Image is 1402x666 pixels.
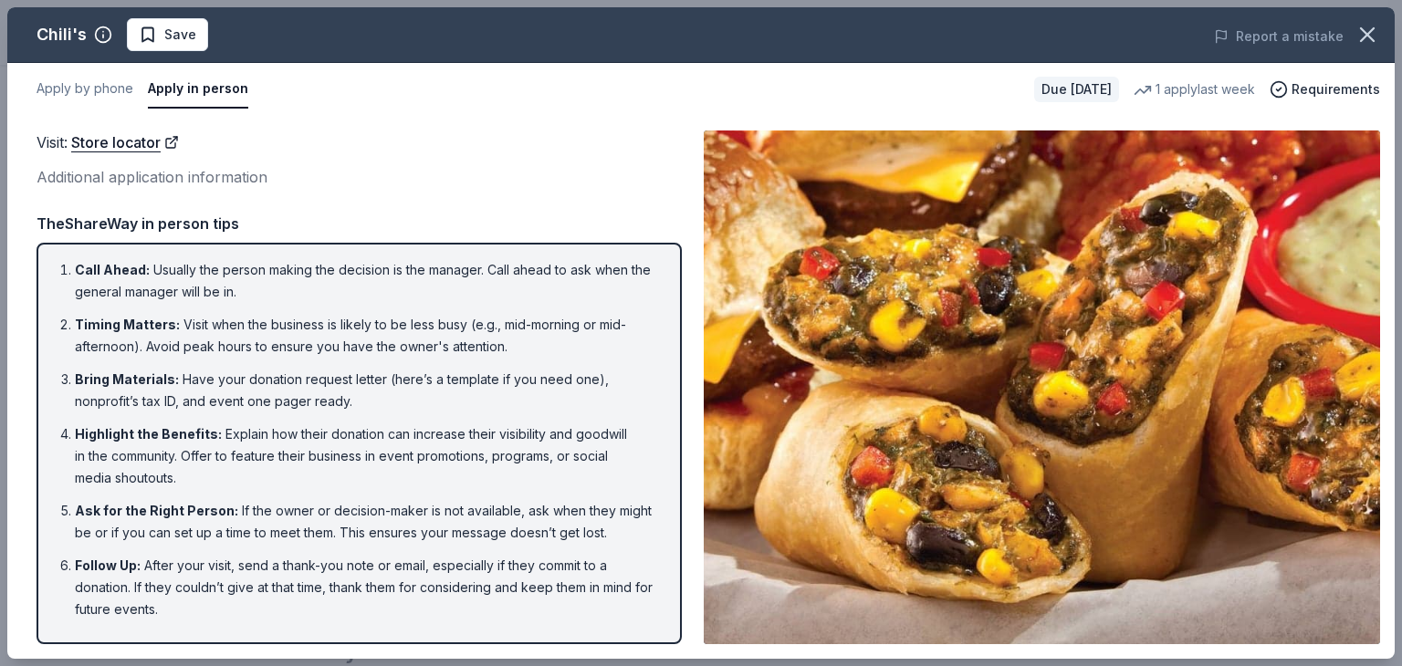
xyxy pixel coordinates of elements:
span: Timing Matters : [75,317,180,332]
span: Requirements [1292,78,1380,100]
span: Ask for the Right Person : [75,503,238,518]
span: Follow Up : [75,557,141,573]
li: Explain how their donation can increase their visibility and goodwill in the community. Offer to ... [75,423,654,489]
div: Visit : [37,130,682,154]
span: Bring Materials : [75,371,179,387]
span: Save [164,24,196,46]
span: Highlight the Benefits : [75,426,222,442]
button: Apply in person [148,70,248,109]
button: Requirements [1270,78,1380,100]
li: Usually the person making the decision is the manager. Call ahead to ask when the general manager... [75,259,654,303]
a: Store locator [71,130,179,154]
div: TheShareWay in person tips [37,212,682,235]
div: Additional application information [37,165,682,189]
img: Image for Chili's [704,130,1380,644]
div: Chili's [37,20,87,49]
li: After your visit, send a thank-you note or email, especially if they commit to a donation. If the... [75,555,654,620]
li: Have your donation request letter (here’s a template if you need one), nonprofit’s tax ID, and ev... [75,369,654,412]
button: Report a mistake [1214,26,1344,47]
button: Save [127,18,208,51]
button: Apply by phone [37,70,133,109]
span: Call Ahead : [75,262,150,277]
div: Due [DATE] [1034,77,1119,102]
div: 1 apply last week [1134,78,1255,100]
li: Visit when the business is likely to be less busy (e.g., mid-morning or mid-afternoon). Avoid pea... [75,314,654,358]
li: If the owner or decision-maker is not available, ask when they might be or if you can set up a ti... [75,500,654,544]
